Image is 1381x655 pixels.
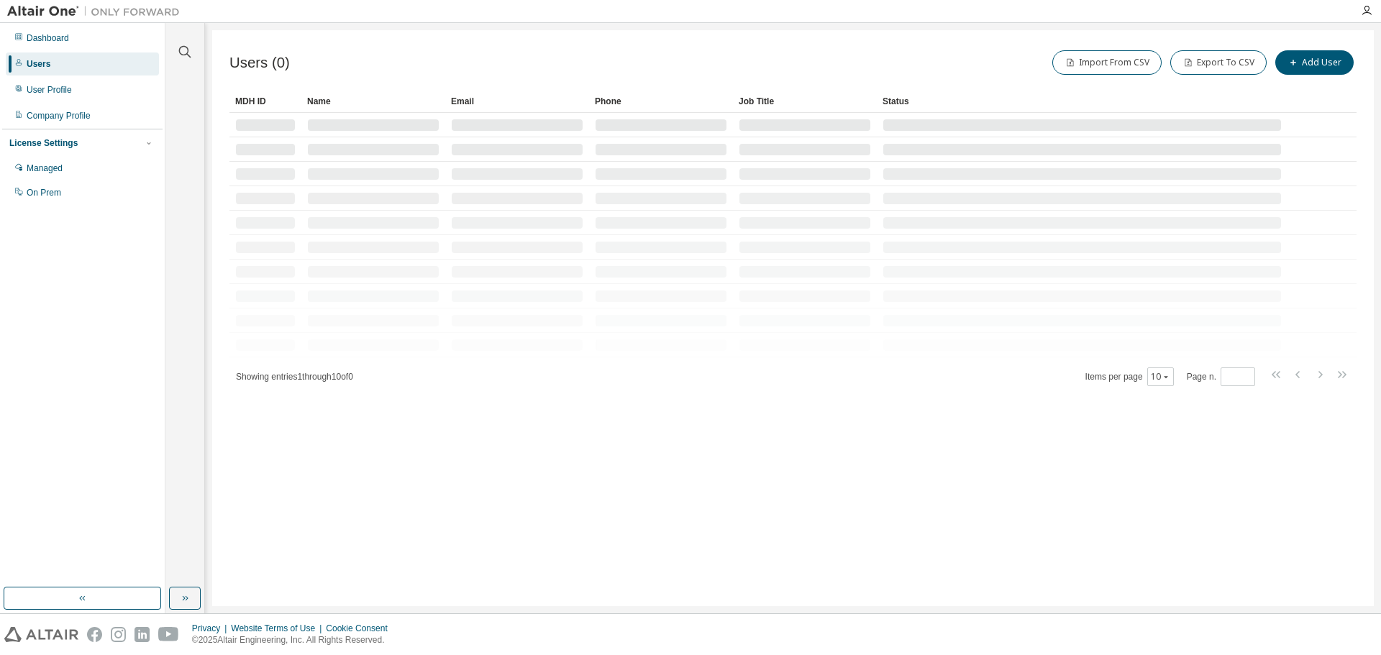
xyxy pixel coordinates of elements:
div: On Prem [27,187,61,198]
div: Job Title [739,90,871,113]
img: instagram.svg [111,627,126,642]
div: Managed [27,162,63,174]
div: Phone [595,90,727,113]
div: MDH ID [235,90,296,113]
img: facebook.svg [87,627,102,642]
div: Users [27,58,50,70]
div: Cookie Consent [326,623,396,634]
button: Export To CSV [1170,50,1267,75]
span: Items per page [1085,367,1174,386]
img: youtube.svg [158,627,179,642]
button: 10 [1151,371,1170,383]
div: Company Profile [27,110,91,122]
span: Users (0) [229,55,290,71]
div: Dashboard [27,32,69,44]
img: altair_logo.svg [4,627,78,642]
img: linkedin.svg [135,627,150,642]
div: Name [307,90,439,113]
div: User Profile [27,84,72,96]
span: Showing entries 1 through 10 of 0 [236,372,353,382]
div: Email [451,90,583,113]
div: Status [883,90,1282,113]
div: License Settings [9,137,78,149]
button: Add User [1275,50,1354,75]
div: Website Terms of Use [231,623,326,634]
span: Page n. [1187,367,1255,386]
img: Altair One [7,4,187,19]
p: © 2025 Altair Engineering, Inc. All Rights Reserved. [192,634,396,646]
button: Import From CSV [1052,50,1162,75]
div: Privacy [192,623,231,634]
